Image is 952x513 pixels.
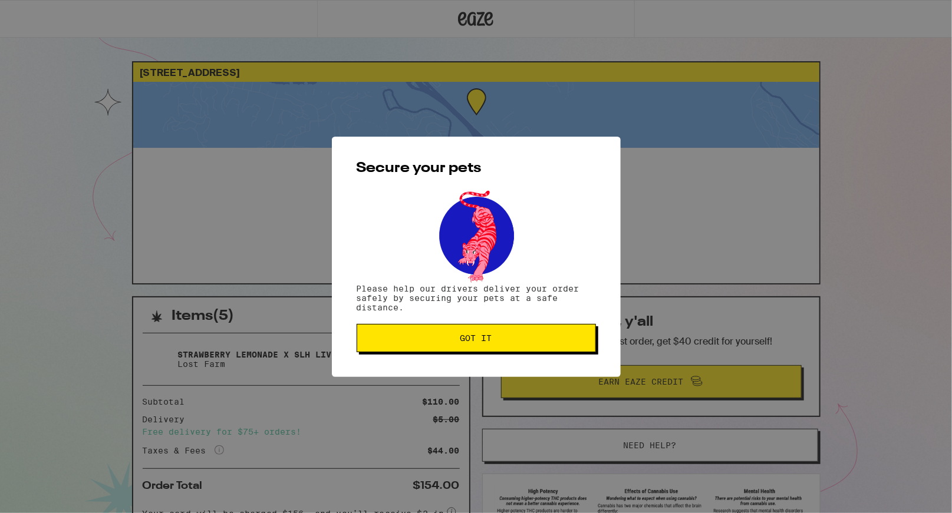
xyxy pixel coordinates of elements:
[357,324,596,352] button: Got it
[357,161,596,176] h2: Secure your pets
[428,187,525,284] img: pets
[460,334,492,342] span: Got it
[357,284,596,312] p: Please help our drivers deliver your order safely by securing your pets at a safe distance.
[7,8,85,18] span: Hi. Need any help?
